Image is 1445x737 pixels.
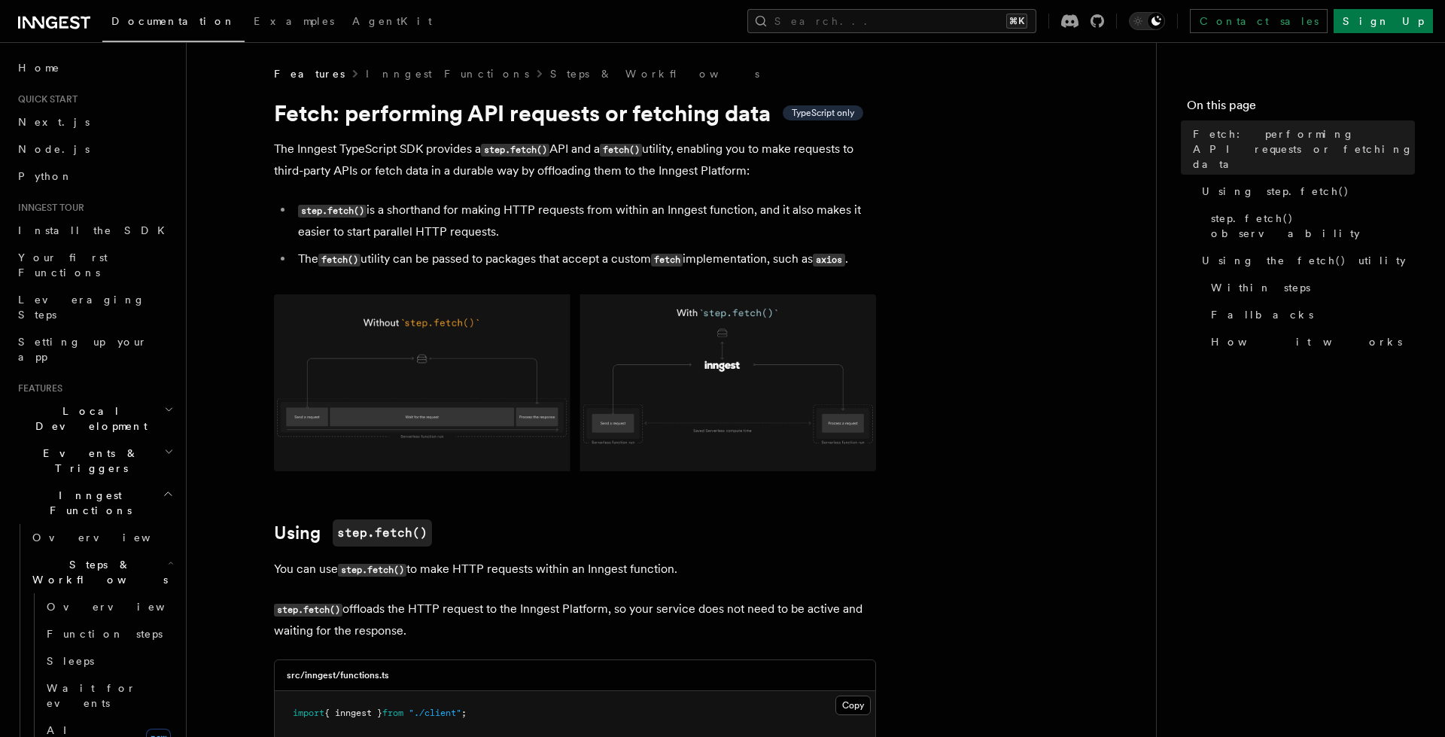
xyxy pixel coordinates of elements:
a: AgentKit [343,5,441,41]
a: Documentation [102,5,245,42]
a: Fallbacks [1205,301,1415,328]
span: Overview [47,601,202,613]
code: fetch [651,254,683,266]
span: TypeScript only [792,107,854,119]
p: You can use to make HTTP requests within an Inngest function. [274,559,876,580]
a: Contact sales [1190,9,1328,33]
span: Node.js [18,143,90,155]
code: axios [813,254,844,266]
kbd: ⌘K [1006,14,1027,29]
span: Quick start [12,93,78,105]
span: Inngest Functions [12,488,163,518]
span: Fallbacks [1211,307,1313,322]
p: offloads the HTTP request to the Inngest Platform, so your service does not need to be active and... [274,598,876,641]
a: Sign Up [1334,9,1433,33]
a: Node.js [12,136,177,163]
a: Install the SDK [12,217,177,244]
span: Setting up your app [18,336,148,363]
a: Next.js [12,108,177,136]
a: Your first Functions [12,244,177,286]
span: Steps & Workflows [26,557,168,587]
span: Features [274,66,345,81]
a: Setting up your app [12,328,177,370]
span: Overview [32,531,187,544]
code: step.fetch() [298,205,367,218]
a: step.fetch() observability [1205,205,1415,247]
a: Using the fetch() utility [1196,247,1415,274]
span: Wait for events [47,682,136,709]
span: Function steps [47,628,163,640]
a: Inngest Functions [366,66,529,81]
code: step.fetch() [481,144,549,157]
span: Inngest tour [12,202,84,214]
span: ; [461,708,467,718]
a: Steps & Workflows [550,66,759,81]
p: The Inngest TypeScript SDK provides a API and a utility, enabling you to make requests to third-p... [274,139,876,181]
span: Events & Triggers [12,446,164,476]
span: AgentKit [352,15,432,27]
span: Examples [254,15,334,27]
h1: Fetch: performing API requests or fetching data [274,99,876,126]
a: How it works [1205,328,1415,355]
span: Features [12,382,62,394]
li: The utility can be passed to packages that accept a custom implementation, such as . [294,248,876,270]
a: Overview [26,524,177,551]
span: { inngest } [324,708,382,718]
code: fetch() [318,254,360,266]
a: Home [12,54,177,81]
span: Fetch: performing API requests or fetching data [1193,126,1415,172]
h3: src/inngest/functions.ts [287,669,389,681]
a: Overview [41,593,177,620]
span: step.fetch() observability [1211,211,1415,241]
span: Your first Functions [18,251,108,279]
span: Within steps [1211,280,1310,295]
span: Home [18,60,60,75]
button: Steps & Workflows [26,551,177,593]
a: Sleeps [41,647,177,675]
span: How it works [1211,334,1402,349]
button: Search...⌘K [747,9,1036,33]
li: is a shorthand for making HTTP requests from within an Inngest function, and it also makes it eas... [294,199,876,242]
a: Leveraging Steps [12,286,177,328]
code: step.fetch() [274,604,342,617]
img: Using Fetch offloads the HTTP request to the Inngest Platform [274,294,876,471]
span: Sleeps [47,655,94,667]
a: Fetch: performing API requests or fetching data [1187,120,1415,178]
a: Within steps [1205,274,1415,301]
span: from [382,708,403,718]
code: step.fetch() [338,564,406,577]
span: Python [18,170,73,182]
button: Copy [835,696,871,715]
span: import [293,708,324,718]
a: Using step.fetch() [1196,178,1415,205]
span: Using the fetch() utility [1202,253,1406,268]
span: Next.js [18,116,90,128]
button: Inngest Functions [12,482,177,524]
span: "./client" [409,708,461,718]
button: Events & Triggers [12,440,177,482]
a: Python [12,163,177,190]
button: Local Development [12,397,177,440]
span: Local Development [12,404,164,434]
h4: On this page [1187,96,1415,120]
span: Documentation [111,15,236,27]
code: fetch() [600,144,642,157]
span: Install the SDK [18,224,174,236]
code: step.fetch() [333,519,432,547]
button: Toggle dark mode [1129,12,1165,30]
span: Using step.fetch() [1202,184,1349,199]
a: Function steps [41,620,177,647]
span: Leveraging Steps [18,294,145,321]
a: Examples [245,5,343,41]
a: Wait for events [41,675,177,717]
a: Usingstep.fetch() [274,519,432,547]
